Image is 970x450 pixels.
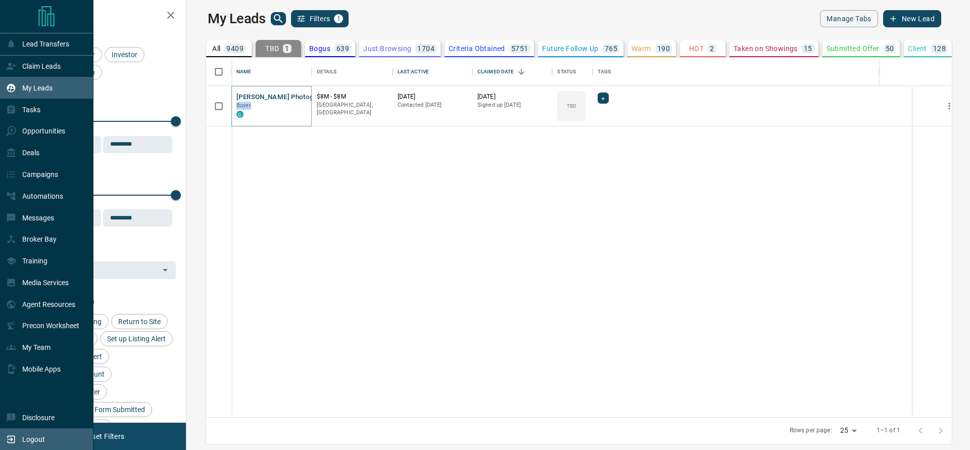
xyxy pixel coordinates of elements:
[734,45,798,52] p: Taken on Showings
[285,45,289,52] p: 1
[317,101,387,117] p: [GEOGRAPHIC_DATA], [GEOGRAPHIC_DATA]
[598,93,608,104] div: +
[514,65,528,79] button: Sort
[291,10,349,27] button: Filters1
[363,45,411,52] p: Just Browsing
[236,58,252,86] div: Name
[449,45,505,52] p: Criteria Obtained
[542,45,598,52] p: Future Follow Up
[511,45,528,52] p: 5751
[393,58,472,86] div: Last Active
[398,58,429,86] div: Last Active
[883,10,941,27] button: New Lead
[933,45,946,52] p: 128
[309,45,330,52] p: Bogus
[77,428,131,445] button: Reset Filters
[710,45,714,52] p: 2
[317,58,337,86] div: Details
[208,11,266,27] h1: My Leads
[477,58,514,86] div: Claimed Date
[942,99,957,114] button: more
[231,58,311,86] div: Name
[212,45,220,52] p: All
[336,45,349,52] p: 639
[605,45,617,52] p: 765
[790,426,832,435] p: Rows per page:
[557,58,576,86] div: Status
[598,58,611,86] div: Tags
[111,314,168,329] div: Return to Site
[398,93,467,101] p: [DATE]
[32,10,176,22] h2: Filters
[477,101,547,109] p: Signed up [DATE]
[836,423,860,438] div: 25
[265,45,279,52] p: TBD
[689,45,704,52] p: HOT
[552,58,593,86] div: Status
[877,426,900,435] p: 1–1 of 1
[472,58,552,86] div: Claimed Date
[104,335,169,343] span: Set up Listing Alert
[827,45,880,52] p: Submitted Offer
[115,318,164,326] span: Return to Site
[271,12,286,25] button: search button
[108,51,141,59] span: Investor
[236,111,244,118] div: condos.ca
[236,93,330,102] button: [PERSON_NAME] Photography
[417,45,434,52] p: 1704
[317,93,387,101] p: $8M - $8M
[908,45,927,52] p: Client
[593,58,913,86] div: Tags
[226,45,244,52] p: 9409
[312,58,393,86] div: Details
[567,102,576,110] p: TBD
[804,45,812,52] p: 15
[886,45,894,52] p: 50
[398,101,467,109] p: Contacted [DATE]
[236,102,251,109] span: Buyer
[105,47,144,62] div: Investor
[632,45,651,52] p: Warm
[820,10,878,27] button: Manage Tabs
[335,15,342,22] span: 1
[657,45,670,52] p: 190
[477,93,547,101] p: [DATE]
[100,331,173,346] div: Set up Listing Alert
[158,263,172,277] button: Open
[601,93,605,103] span: +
